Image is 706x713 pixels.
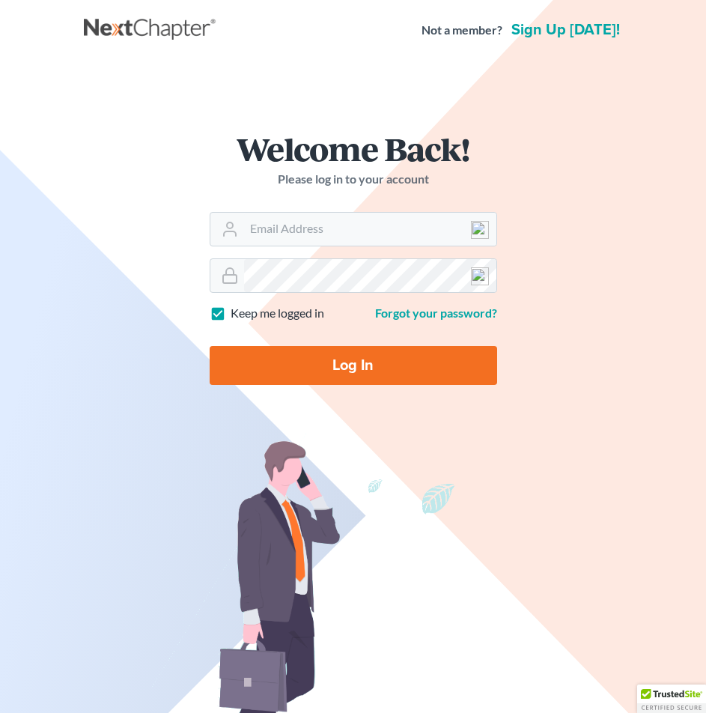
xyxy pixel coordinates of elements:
[210,171,497,188] p: Please log in to your account
[471,267,489,285] img: npw-badge-icon-locked.svg
[422,22,502,39] strong: Not a member?
[471,221,489,239] img: npw-badge-icon-locked.svg
[508,22,623,37] a: Sign up [DATE]!
[231,305,324,322] label: Keep me logged in
[244,213,496,246] input: Email Address
[375,306,497,320] a: Forgot your password?
[210,133,497,165] h1: Welcome Back!
[637,685,706,713] div: TrustedSite Certified
[210,346,497,385] input: Log In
